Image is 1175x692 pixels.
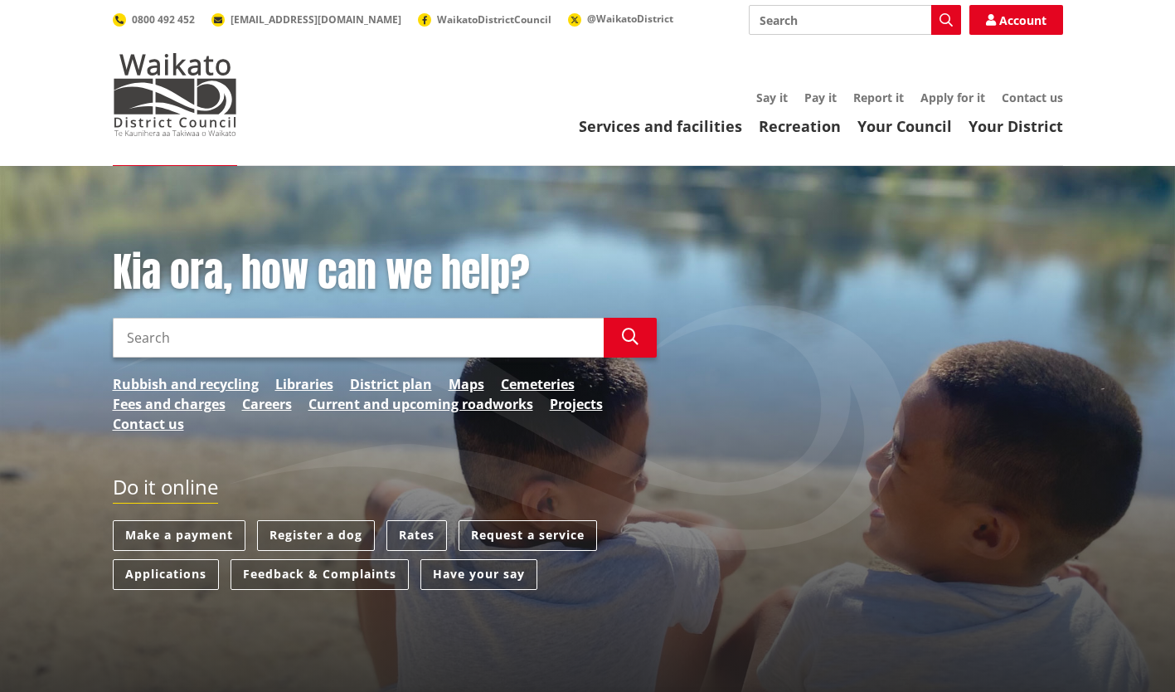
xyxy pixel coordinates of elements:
a: Services and facilities [579,116,742,136]
a: District plan [350,374,432,394]
a: Apply for it [920,90,985,105]
a: @WaikatoDistrict [568,12,673,26]
a: Register a dog [257,520,375,551]
a: Feedback & Complaints [231,559,409,590]
a: Account [969,5,1063,35]
input: Search input [113,318,604,358]
h1: Kia ora, how can we help? [113,249,657,297]
a: Projects [550,394,603,414]
a: Current and upcoming roadworks [308,394,533,414]
a: Say it [756,90,788,105]
a: 0800 492 452 [113,12,195,27]
span: @WaikatoDistrict [587,12,673,26]
span: [EMAIL_ADDRESS][DOMAIN_NAME] [231,12,401,27]
a: Make a payment [113,520,245,551]
a: Careers [242,394,292,414]
a: Recreation [759,116,841,136]
input: Search input [749,5,961,35]
a: Rubbish and recycling [113,374,259,394]
span: 0800 492 452 [132,12,195,27]
a: Fees and charges [113,394,226,414]
img: Waikato District Council - Te Kaunihera aa Takiwaa o Waikato [113,53,237,136]
a: Contact us [1002,90,1063,105]
a: Pay it [804,90,837,105]
a: Maps [449,374,484,394]
span: WaikatoDistrictCouncil [437,12,551,27]
a: Report it [853,90,904,105]
a: Your Council [857,116,952,136]
a: Applications [113,559,219,590]
a: Request a service [459,520,597,551]
a: Cemeteries [501,374,575,394]
a: Rates [386,520,447,551]
a: Your District [969,116,1063,136]
a: [EMAIL_ADDRESS][DOMAIN_NAME] [211,12,401,27]
a: Contact us [113,414,184,434]
a: Have your say [420,559,537,590]
a: WaikatoDistrictCouncil [418,12,551,27]
h2: Do it online [113,475,218,504]
a: Libraries [275,374,333,394]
